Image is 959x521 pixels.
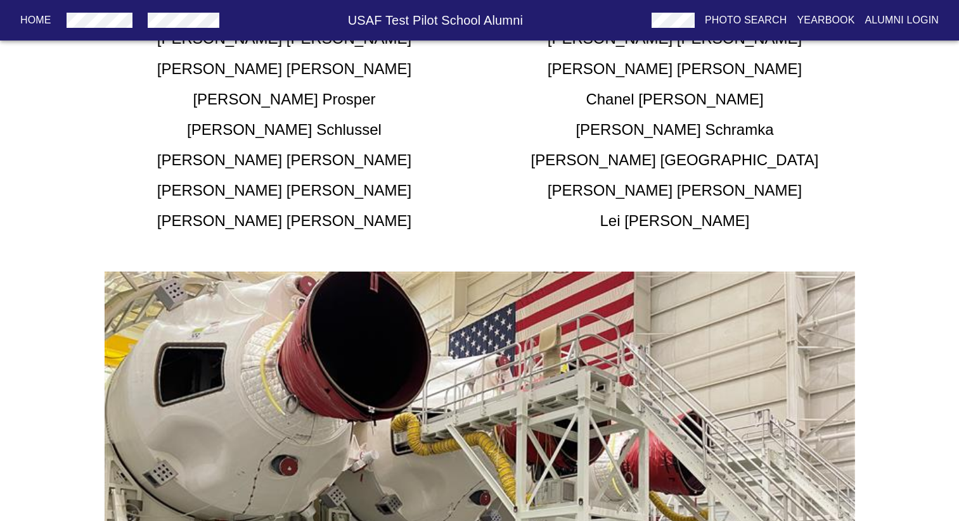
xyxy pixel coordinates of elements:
[548,180,802,201] h5: [PERSON_NAME] [PERSON_NAME]
[224,10,647,30] h6: USAF Test Pilot School Alumni
[548,59,802,79] h5: [PERSON_NAME] [PERSON_NAME]
[865,13,939,28] p: Alumni Login
[705,13,787,28] p: Photo Search
[586,89,763,110] h5: Chanel [PERSON_NAME]
[157,150,411,170] h5: [PERSON_NAME] [PERSON_NAME]
[700,9,792,32] button: Photo Search
[193,89,375,110] h5: [PERSON_NAME] Prosper
[600,211,749,231] h5: Lei [PERSON_NAME]
[15,9,56,32] button: Home
[157,180,411,201] h5: [PERSON_NAME] [PERSON_NAME]
[157,59,411,79] h5: [PERSON_NAME] [PERSON_NAME]
[792,9,859,32] button: Yearbook
[797,13,854,28] p: Yearbook
[860,9,944,32] button: Alumni Login
[187,120,382,140] h5: [PERSON_NAME] Schlussel
[157,211,411,231] h5: [PERSON_NAME] [PERSON_NAME]
[20,13,51,28] p: Home
[531,150,819,170] h5: [PERSON_NAME] [GEOGRAPHIC_DATA]
[576,120,773,140] h5: [PERSON_NAME] Schramka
